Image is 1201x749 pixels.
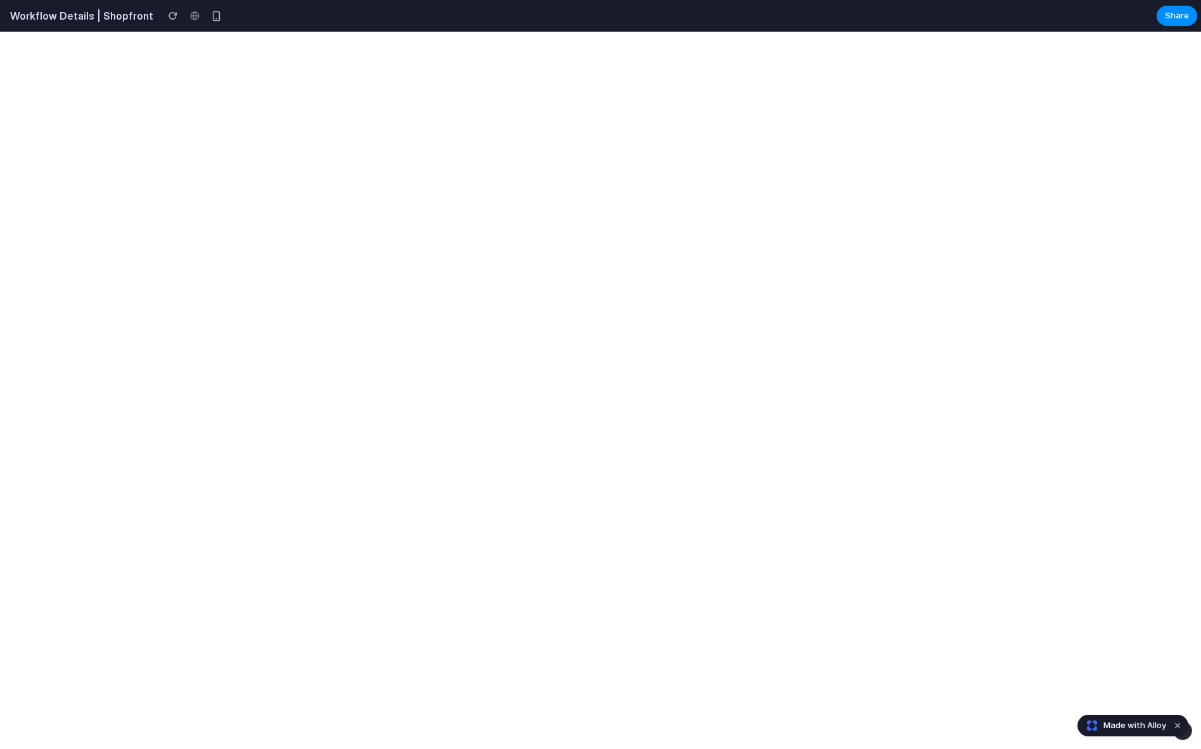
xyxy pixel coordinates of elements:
[1103,719,1166,732] span: Made with Alloy
[1170,718,1185,733] button: Dismiss watermark
[5,8,153,23] h2: Workflow Details | Shopfront
[1078,719,1167,732] a: Made with Alloy
[1165,9,1189,22] span: Share
[1157,6,1197,26] button: Share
